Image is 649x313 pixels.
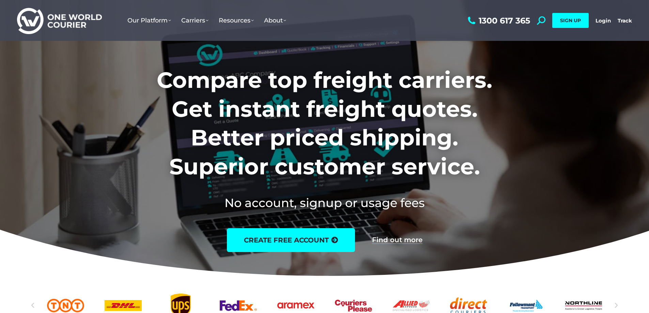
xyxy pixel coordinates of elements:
img: One World Courier [17,7,102,34]
span: About [264,17,286,24]
span: Resources [219,17,254,24]
a: Track [618,17,632,24]
span: Our Platform [127,17,171,24]
a: Resources [214,10,259,31]
h2: No account, signup or usage fees [112,194,537,211]
a: Login [596,17,611,24]
a: Find out more [372,236,422,244]
span: SIGN UP [560,17,581,24]
a: About [259,10,291,31]
a: create free account [227,228,355,252]
a: 1300 617 365 [466,16,530,25]
h1: Compare top freight carriers. Get instant freight quotes. Better priced shipping. Superior custom... [112,66,537,181]
span: Carriers [181,17,208,24]
a: SIGN UP [552,13,589,28]
a: Carriers [176,10,214,31]
a: Our Platform [122,10,176,31]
